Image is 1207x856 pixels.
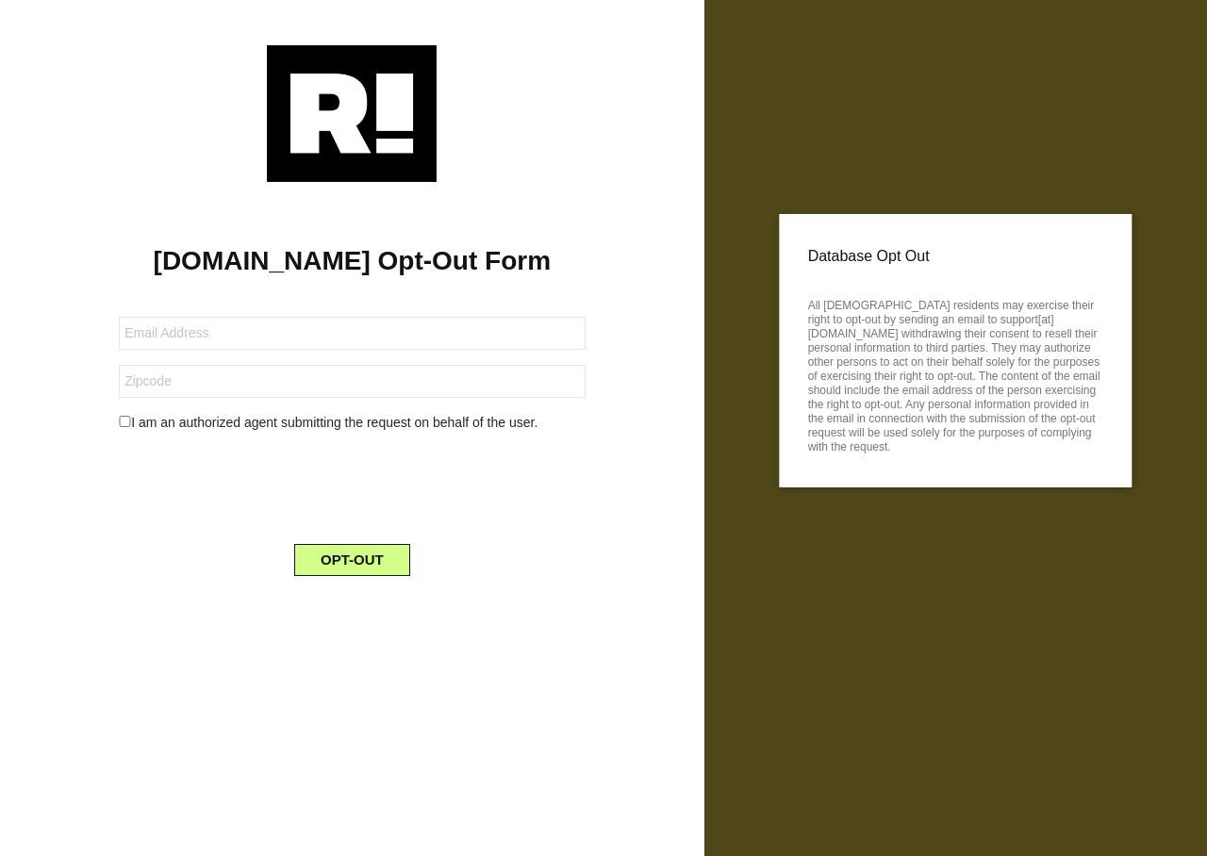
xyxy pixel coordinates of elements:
[119,317,585,350] input: Email Address
[28,245,676,277] h1: [DOMAIN_NAME] Opt-Out Form
[808,293,1103,454] p: All [DEMOGRAPHIC_DATA] residents may exercise their right to opt-out by sending an email to suppo...
[119,365,585,398] input: Zipcode
[105,413,599,433] div: I am an authorized agent submitting the request on behalf of the user.
[808,242,1103,271] p: Database Opt Out
[267,45,437,182] img: Retention.com
[208,448,495,521] iframe: reCAPTCHA
[294,544,410,576] button: OPT-OUT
